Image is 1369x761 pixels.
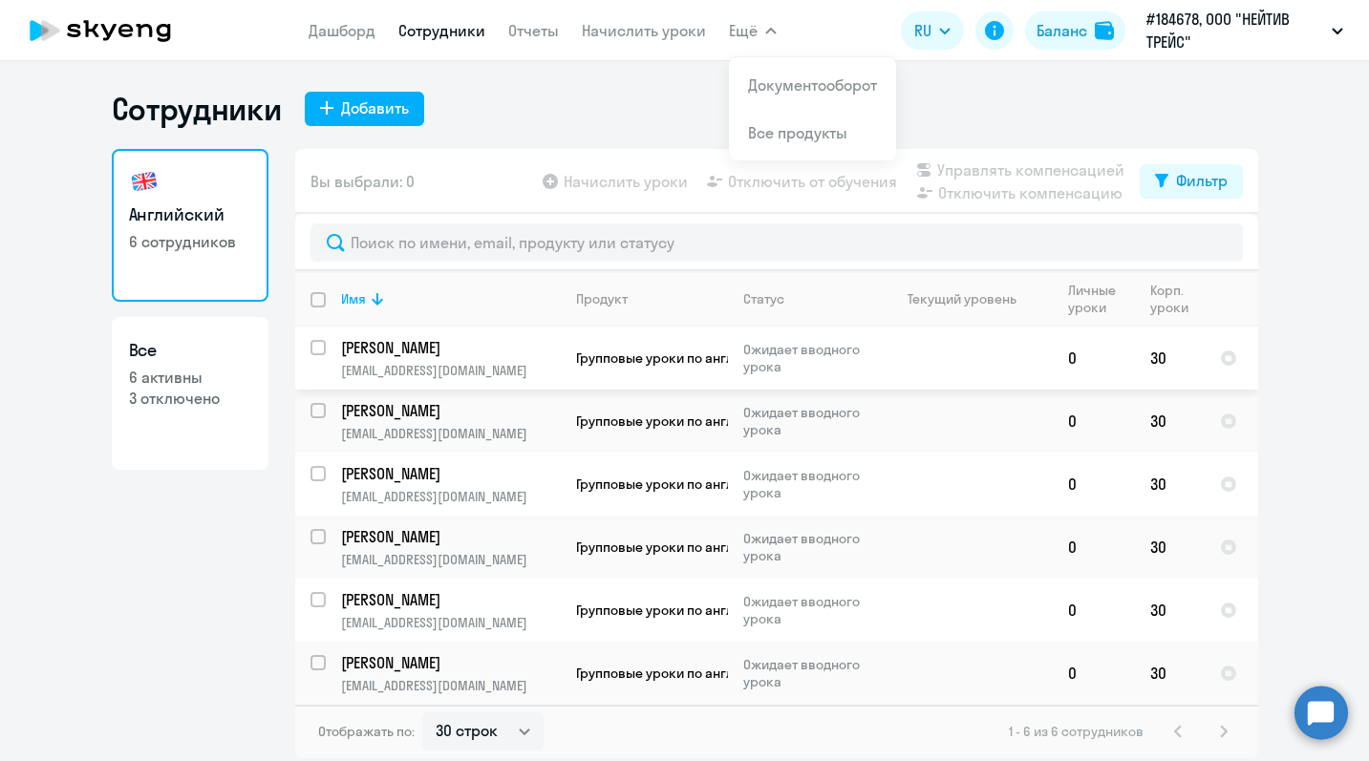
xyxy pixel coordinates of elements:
[582,21,706,40] a: Начислить уроки
[743,290,874,307] div: Статус
[890,290,1052,307] div: Текущий уровень
[341,337,557,358] p: [PERSON_NAME]
[341,362,560,379] p: [EMAIL_ADDRESS][DOMAIN_NAME]
[1146,8,1324,53] p: #184678, ООО "НЕЙТИВ ТРЕЙС"
[341,463,560,484] a: [PERSON_NAME]
[341,652,560,673] a: [PERSON_NAME]
[1068,282,1134,316] div: Личные уроки
[341,290,560,307] div: Имя
[748,75,877,95] a: Документооборот
[112,317,268,470] a: Все6 активны3 отключено
[1150,282,1204,316] div: Корп. уроки
[305,92,424,126] button: Добавить
[1135,453,1205,516] td: 30
[1135,516,1205,579] td: 30
[341,614,560,631] p: [EMAIL_ADDRESS][DOMAIN_NAME]
[341,337,560,358] a: [PERSON_NAME]
[341,526,557,547] p: [PERSON_NAME]
[743,341,874,375] p: Ожидает вводного урока
[908,290,1016,307] div: Текущий уровень
[341,677,560,694] p: [EMAIL_ADDRESS][DOMAIN_NAME]
[1135,642,1205,705] td: 30
[341,551,560,568] p: [EMAIL_ADDRESS][DOMAIN_NAME]
[1135,579,1205,642] td: 30
[1176,169,1228,192] div: Фильтр
[1025,11,1125,50] button: Балансbalance
[576,665,920,682] span: Групповые уроки по английскому языку для взрослых
[1053,642,1135,705] td: 0
[398,21,485,40] a: Сотрудники
[729,11,777,50] button: Ещё
[310,223,1243,262] input: Поиск по имени, email, продукту или статусу
[576,290,628,307] div: Продукт
[743,593,874,627] p: Ожидает вводного урока
[341,400,557,421] p: [PERSON_NAME]
[341,463,557,484] p: [PERSON_NAME]
[576,290,727,307] div: Продукт
[576,476,920,493] span: Групповые уроки по английскому языку для взрослых
[508,21,559,40] a: Отчеты
[1068,282,1122,316] div: Личные уроки
[341,589,557,610] p: [PERSON_NAME]
[1037,19,1087,42] div: Баланс
[576,412,920,430] span: Групповые уроки по английскому языку для взрослых
[129,388,251,409] p: 3 отключено
[729,19,758,42] span: Ещё
[914,19,931,42] span: RU
[341,96,409,119] div: Добавить
[748,123,847,142] a: Все продукты
[341,400,560,421] a: [PERSON_NAME]
[341,652,557,673] p: [PERSON_NAME]
[309,21,375,40] a: Дашборд
[1053,390,1135,453] td: 0
[1009,723,1144,740] span: 1 - 6 из 6 сотрудников
[341,488,560,505] p: [EMAIL_ADDRESS][DOMAIN_NAME]
[318,723,415,740] span: Отображать по:
[129,367,251,388] p: 6 активны
[1053,579,1135,642] td: 0
[112,149,268,302] a: Английский6 сотрудников
[129,338,251,363] h3: Все
[1135,390,1205,453] td: 30
[901,11,964,50] button: RU
[341,290,366,307] div: Имя
[112,90,282,128] h1: Сотрудники
[743,404,874,438] p: Ожидает вводного урока
[743,290,784,307] div: Статус
[341,526,560,547] a: [PERSON_NAME]
[1053,516,1135,579] td: 0
[1053,453,1135,516] td: 0
[576,539,920,556] span: Групповые уроки по английскому языку для взрослых
[1140,164,1243,199] button: Фильтр
[743,530,874,564] p: Ожидает вводного урока
[129,231,251,252] p: 6 сотрудников
[1137,8,1353,53] button: #184678, ООО "НЕЙТИВ ТРЕЙС"
[1095,21,1114,40] img: balance
[576,349,920,367] span: Групповые уроки по английскому языку для взрослых
[743,467,874,501] p: Ожидает вводного урока
[1053,327,1135,390] td: 0
[341,589,560,610] a: [PERSON_NAME]
[1150,282,1191,316] div: Корп. уроки
[129,202,251,227] h3: Английский
[310,170,415,193] span: Вы выбрали: 0
[576,602,920,619] span: Групповые уроки по английскому языку для взрослых
[129,166,160,197] img: english
[743,656,874,690] p: Ожидает вводного урока
[1135,327,1205,390] td: 30
[341,425,560,442] p: [EMAIL_ADDRESS][DOMAIN_NAME]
